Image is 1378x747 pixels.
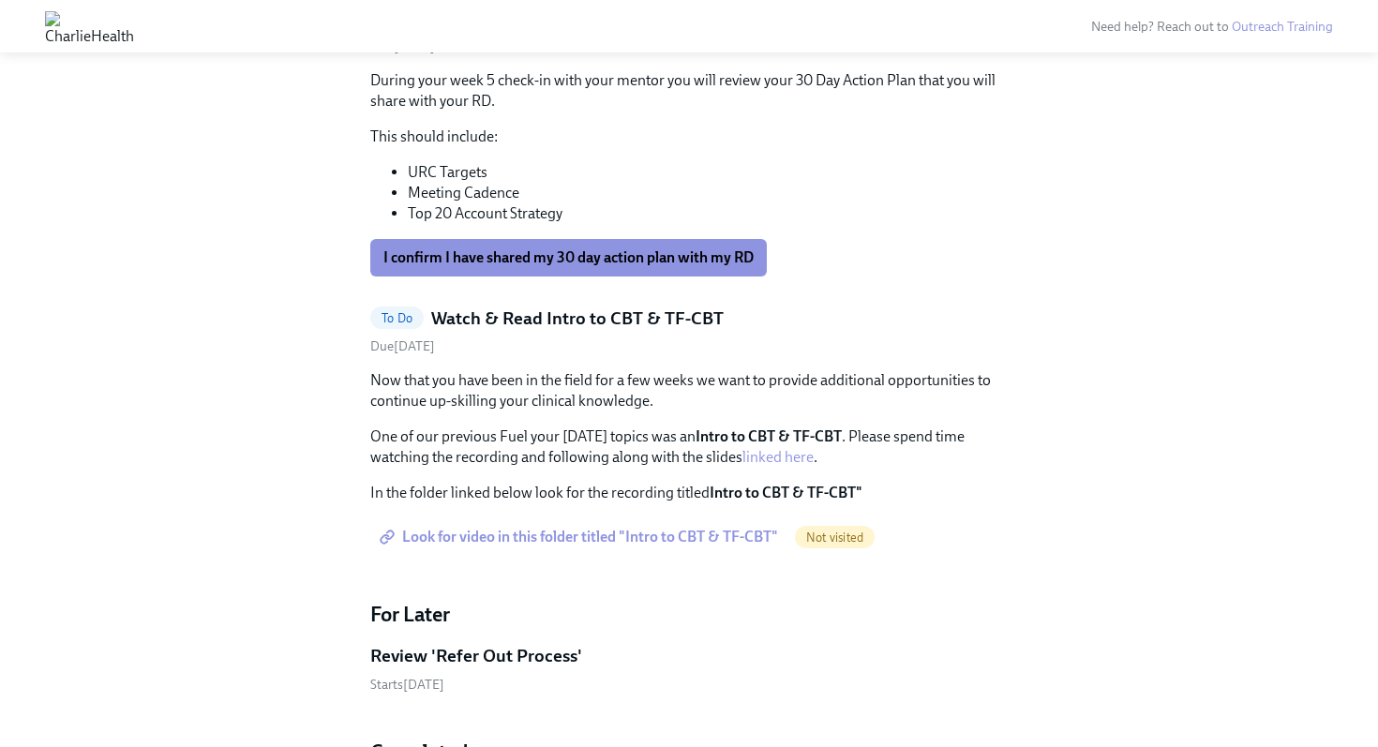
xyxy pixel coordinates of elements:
span: Need help? Reach out to [1091,19,1333,35]
button: I confirm I have shared my 30 day action plan with my RD [370,239,767,276]
span: I confirm I have shared my 30 day action plan with my RD [383,248,754,267]
li: Meeting Cadence [408,183,1008,203]
a: Outreach Training [1232,19,1333,35]
strong: Intro to CBT & TF-CBT [696,427,842,445]
a: To DoWatch & Read Intro to CBT & TF-CBTDue[DATE] [370,306,1008,356]
p: In the folder linked below look for the recording titled [370,483,1008,503]
a: Look for video in this folder titled "Intro to CBT & TF-CBT" [370,518,791,556]
span: Wednesday, September 10th 2025, 9:00 am [370,38,435,54]
span: Not visited [795,530,875,545]
p: During your week 5 check-in with your mentor you will review your 30 Day Action Plan that you wil... [370,70,1008,112]
h5: Watch & Read Intro to CBT & TF-CBT [431,306,724,331]
h5: Review 'Refer Out Process' [370,644,582,668]
p: This should include: [370,127,1008,147]
span: To Do [370,311,424,325]
a: Review 'Refer Out Process'Starts[DATE] [370,644,1008,694]
span: Wednesday, September 10th 2025, 9:00 am [370,677,444,693]
h4: For Later [370,601,1008,629]
img: CharlieHealth [45,11,134,41]
li: Top 20 Account Strategy [408,203,1008,224]
span: Look for video in this folder titled "Intro to CBT & TF-CBT" [383,528,778,546]
a: linked here [742,448,814,466]
p: Now that you have been in the field for a few weeks we want to provide additional opportunities t... [370,370,1008,411]
span: Tuesday, September 9th 2025, 9:00 am [370,338,435,354]
p: One of our previous Fuel your [DATE] topics was an . Please spend time watching the recording and... [370,426,1008,468]
strong: Intro to CBT & TF-CBT" [710,484,862,501]
li: URC Targets [408,162,1008,183]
